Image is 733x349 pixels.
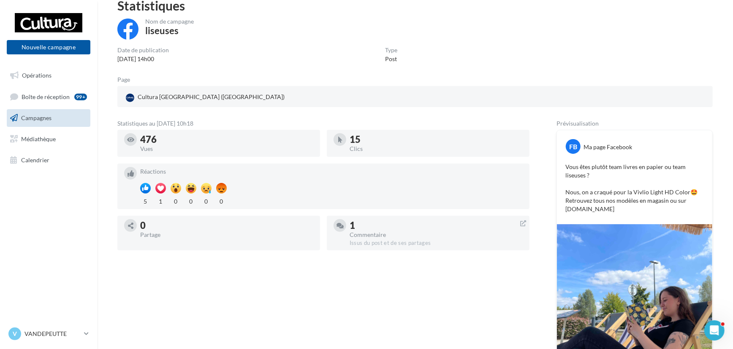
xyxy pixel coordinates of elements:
[350,135,523,144] div: 15
[7,326,90,342] a: V VANDEPEUTTE
[21,135,56,142] span: Médiathèque
[24,330,81,338] p: VANDEPEUTTE
[74,94,87,100] div: 99+
[385,55,397,63] div: Post
[145,19,194,24] div: Nom de campagne
[22,93,70,100] span: Boîte de réception
[186,196,196,206] div: 0
[21,114,52,121] span: Campagnes
[385,47,397,53] div: Type
[5,67,92,84] a: Opérations
[21,156,49,163] span: Calendrier
[22,72,52,79] span: Opérations
[565,163,704,213] p: Vous êtes plutôt team livres en papier ou team liseuses ? Nous, on a craqué pour la Vivlio Light ...
[171,196,181,206] div: 0
[5,151,92,169] a: Calendrier
[140,146,313,152] div: Vues
[124,91,286,104] div: Cultura [GEOGRAPHIC_DATA] ([GEOGRAPHIC_DATA])
[7,40,90,54] button: Nouvelle campagne
[5,88,92,106] a: Boîte de réception99+
[201,196,212,206] div: 0
[350,146,523,152] div: Clics
[140,232,313,238] div: Partage
[145,26,179,35] div: liseuses
[350,221,523,230] div: 1
[350,232,523,238] div: Commentaire
[117,47,169,53] div: Date de publication
[140,196,151,206] div: 5
[557,121,713,126] div: Prévisualisation
[5,109,92,127] a: Campagnes
[350,239,523,247] div: Issus du post et de ses partages
[566,139,581,154] div: FB
[140,135,313,144] div: 476
[5,130,92,148] a: Médiathèque
[124,91,318,104] a: Cultura [GEOGRAPHIC_DATA] ([GEOGRAPHIC_DATA])
[117,55,169,63] div: [DATE] 14h00
[117,77,137,83] div: Page
[155,196,166,206] div: 1
[140,221,313,230] div: 0
[13,330,17,338] span: V
[704,320,725,341] iframe: Intercom live chat
[216,196,227,206] div: 0
[117,121,529,126] div: Statistiques au [DATE] 10h18
[140,169,523,174] div: Réactions
[584,143,632,151] div: Ma page Facebook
